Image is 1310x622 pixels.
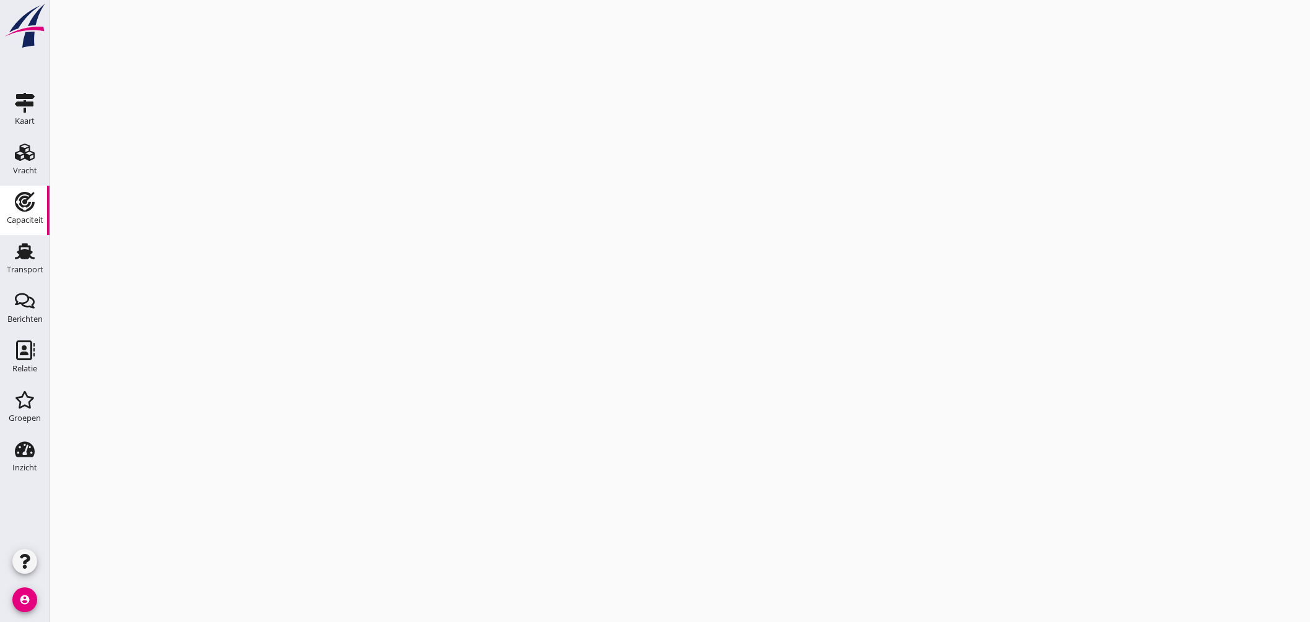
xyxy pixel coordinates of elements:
[7,216,43,224] div: Capaciteit
[15,117,35,125] div: Kaart
[12,365,37,373] div: Relatie
[9,414,41,422] div: Groepen
[7,315,43,323] div: Berichten
[12,587,37,612] i: account_circle
[13,166,37,175] div: Vracht
[7,266,43,274] div: Transport
[2,3,47,49] img: logo-small.a267ee39.svg
[12,464,37,472] div: Inzicht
